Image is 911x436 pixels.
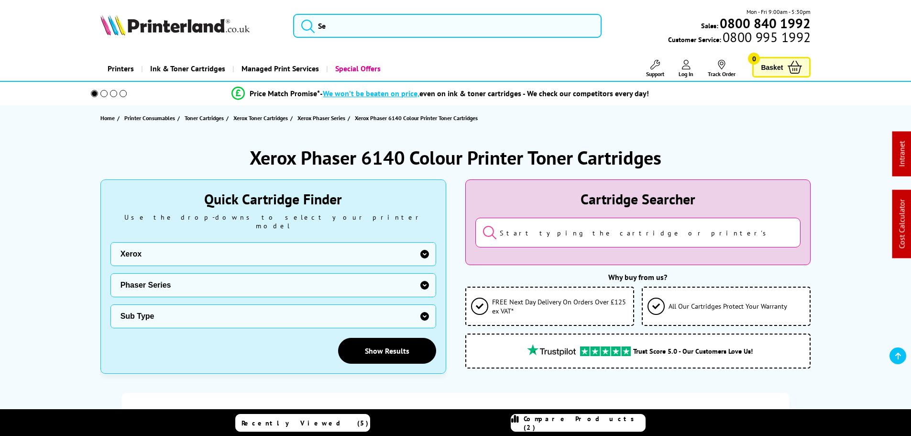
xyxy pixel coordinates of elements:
[475,218,801,247] input: Start typing the cartridge or printer's name...
[141,56,232,81] a: Ink & Toner Cartridges
[492,297,628,315] span: FREE Next Day Delivery On Orders Over £125 ex VAT*
[232,56,326,81] a: Managed Print Services
[233,113,288,123] span: Xerox Toner Cartridges
[708,60,735,78] a: Track Order
[897,200,907,249] a: Cost Calculator
[185,113,224,123] span: Toner Cartridges
[524,414,645,432] span: Compare Products (2)
[721,33,811,42] span: 0800 995 1992
[718,19,811,28] a: 0800 840 1992
[355,114,478,122] span: Xerox Phaser 6140 Colour Printer Toner Cartridges
[100,14,282,37] a: Printerland Logo
[320,89,649,98] div: - even on ink & toner cartridges - We check our competitors every day!
[668,33,811,44] span: Customer Service:
[297,113,348,123] a: Xerox Phaser Series
[297,113,345,123] span: Xerox Phaser Series
[100,14,250,35] img: Printerland Logo
[720,14,811,32] b: 0800 840 1992
[511,414,646,432] a: Compare Products (2)
[150,56,225,81] span: Ink & Toner Cartridges
[679,70,693,78] span: Log In
[897,141,907,167] a: Intranet
[241,419,369,427] span: Recently Viewed (5)
[326,56,388,81] a: Special Offers
[233,113,290,123] a: Xerox Toner Cartridges
[580,347,631,356] img: trustpilot rating
[646,60,664,78] a: Support
[110,213,436,230] div: Use the drop-downs to select your printer model
[679,60,693,78] a: Log In
[250,89,320,98] span: Price Match Promise*
[701,21,718,30] span: Sales:
[124,113,177,123] a: Printer Consumables
[465,272,811,282] div: Why buy from us?
[338,338,436,364] a: Show Results
[323,89,419,98] span: We won’t be beaten on price,
[475,190,801,208] div: Cartridge Searcher
[752,57,811,78] a: Basket 0
[185,113,226,123] a: Toner Cartridges
[293,14,602,38] input: Se
[746,7,811,16] span: Mon - Fri 9:00am - 5:30pm
[78,85,803,102] li: modal_Promise
[100,113,117,123] a: Home
[523,344,580,356] img: trustpilot rating
[646,70,664,78] span: Support
[748,53,760,65] span: 0
[633,347,753,356] span: Trust Score 5.0 - Our Customers Love Us!
[110,190,436,208] div: Quick Cartridge Finder
[124,113,175,123] span: Printer Consumables
[100,56,141,81] a: Printers
[669,302,787,311] span: All Our Cartridges Protect Your Warranty
[235,414,370,432] a: Recently Viewed (5)
[761,61,783,74] span: Basket
[250,145,661,170] h1: Xerox Phaser 6140 Colour Printer Toner Cartridges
